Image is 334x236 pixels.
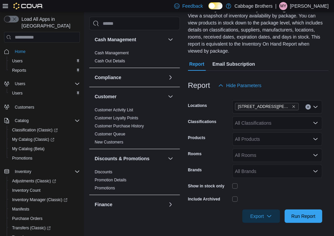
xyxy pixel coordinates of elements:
span: Customers [12,103,80,111]
span: My Catalog (Beta) [9,145,80,153]
span: Manifests [9,205,80,213]
button: Export [242,210,280,223]
a: Home [12,48,28,56]
button: Customers [1,102,83,112]
span: Cash Out Details [95,58,125,64]
span: My Catalog (Classic) [12,137,54,142]
span: Inventory [12,168,80,176]
span: Catalog [12,117,80,125]
button: Discounts & Promotions [95,155,165,162]
button: Finance [166,200,175,209]
span: Classification (Classic) [12,127,58,133]
button: Open list of options [313,169,318,174]
span: Inventory [15,169,31,174]
button: Users [7,56,83,66]
a: Transfers (Classic) [9,224,53,232]
div: Discounts & Promotions [89,168,180,195]
span: Feedback [182,3,203,9]
div: View a snapshot of inventory availability by package. You can view products in stock down to the ... [188,12,325,55]
a: My Catalog (Classic) [9,135,57,143]
div: Matt Yakiwchuk [279,2,287,10]
span: Export [246,210,276,223]
button: My Catalog (Beta) [7,144,83,154]
span: Promotions [12,156,33,161]
button: Inventory [12,168,34,176]
a: Promotions [95,186,115,190]
a: Inventory Manager (Classic) [9,196,70,204]
a: Customer Loyalty Points [95,116,138,120]
button: Users [1,79,83,88]
div: Customer [89,106,180,149]
a: Users [9,57,25,65]
a: Customer Purchase History [95,124,144,128]
a: New Customers [95,140,123,144]
a: Adjustments (Classic) [7,176,83,186]
button: Users [12,80,28,88]
span: Users [9,57,80,65]
a: Purchase Orders [9,215,45,223]
button: Cash Management [166,36,175,44]
button: Discounts & Promotions [166,155,175,163]
button: Purchase Orders [7,214,83,223]
button: Finance [95,201,165,208]
button: Clear input [305,104,311,110]
button: Promotions [7,154,83,163]
button: Inventory Count [7,186,83,195]
h3: Customer [95,93,116,100]
h3: Discounts & Promotions [95,155,149,162]
span: 830 Upper James Street [235,103,299,110]
button: Open list of options [313,104,318,110]
label: Locations [188,103,207,108]
button: Open list of options [313,153,318,158]
span: Manifests [12,206,29,212]
span: Inventory Manager (Classic) [12,197,67,202]
a: Classification (Classic) [7,125,83,135]
span: Adjustments (Classic) [12,178,56,184]
h3: Finance [95,201,112,208]
span: Discounts [95,169,112,175]
button: Cash Management [95,36,165,43]
p: [PERSON_NAME] [290,2,329,10]
span: Inventory Count [9,186,80,194]
span: Inventory Manager (Classic) [9,196,80,204]
a: My Catalog (Beta) [9,145,47,153]
a: Transfers (Classic) [7,223,83,233]
button: Open list of options [313,136,318,142]
span: Customer Queue [95,131,125,137]
a: Cash Management [95,51,129,55]
a: Manifests [9,205,32,213]
label: Brands [188,167,202,173]
label: Classifications [188,119,217,124]
span: Load All Apps in [GEOGRAPHIC_DATA] [19,16,80,29]
button: Catalog [12,117,31,125]
button: Catalog [1,116,83,125]
span: Users [15,81,25,86]
a: Promotions [9,154,35,162]
p: Cabbage Brothers [235,2,273,10]
input: Dark Mode [208,2,223,9]
button: Inventory [1,167,83,176]
button: Remove 830 Upper James Street from selection in this group [292,105,296,109]
span: [STREET_ADDRESS][PERSON_NAME] [238,103,290,110]
span: Promotions [9,154,80,162]
button: Compliance [95,74,165,81]
button: Open list of options [313,120,318,126]
a: Classification (Classic) [9,126,60,134]
a: Adjustments (Classic) [9,177,59,185]
span: Home [12,47,80,56]
button: Users [7,88,83,98]
span: Reports [12,68,26,73]
span: Classification (Classic) [9,126,80,134]
a: My Catalog (Classic) [7,135,83,144]
span: Catalog [15,118,29,123]
button: Reports [7,66,83,75]
button: Customer [166,93,175,101]
div: Cash Management [89,49,180,68]
span: Reports [9,66,80,74]
button: Home [1,47,83,56]
button: Customer [95,93,165,100]
label: Products [188,135,205,140]
label: Show in stock only [188,183,225,189]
